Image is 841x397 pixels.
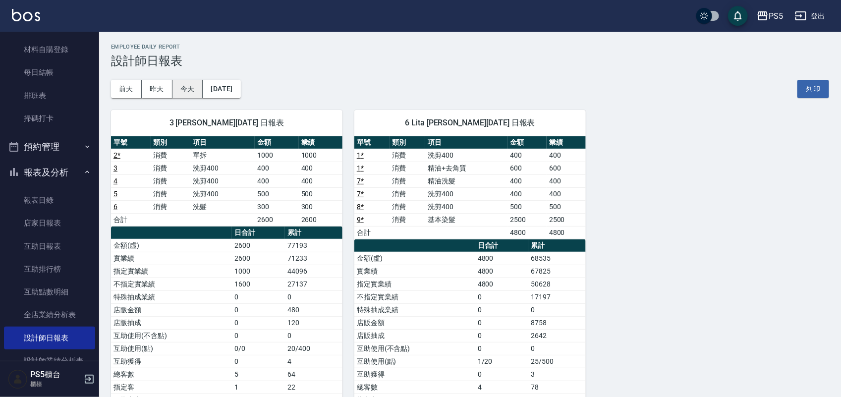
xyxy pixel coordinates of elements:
td: 500 [507,200,547,213]
td: 0 [285,329,342,342]
td: 洗剪400 [425,187,507,200]
th: 類別 [390,136,426,149]
a: 5 [113,190,117,198]
td: 指定實業績 [111,265,232,278]
td: 消費 [390,149,426,162]
a: 4 [113,177,117,185]
td: 合計 [111,213,151,226]
td: 64 [285,368,342,381]
td: 2600 [232,252,285,265]
th: 類別 [151,136,190,149]
td: 消費 [390,187,426,200]
td: 0 [232,290,285,303]
td: 120 [285,316,342,329]
a: 3 [113,164,117,172]
td: 4800 [475,278,529,290]
table: a dense table [111,136,342,227]
td: 400 [299,174,342,187]
span: 6 Lita [PERSON_NAME][DATE] 日報表 [366,118,574,128]
td: 實業績 [111,252,232,265]
td: 0 [475,290,529,303]
td: 400 [255,162,298,174]
td: 0 [475,329,529,342]
td: 互助獲得 [354,368,475,381]
td: 25/500 [528,355,586,368]
button: save [728,6,748,26]
td: 金額(虛) [354,252,475,265]
button: 預約管理 [4,134,95,160]
td: 1600 [232,278,285,290]
td: 500 [255,187,298,200]
td: 67825 [528,265,586,278]
td: 68535 [528,252,586,265]
td: 消費 [390,200,426,213]
td: 互助使用(點) [111,342,232,355]
th: 單號 [354,136,390,149]
td: 指定實業績 [354,278,475,290]
a: 互助點數明細 [4,281,95,303]
td: 洗髮 [190,200,255,213]
div: PS5 [769,10,783,22]
td: 基本染髮 [425,213,507,226]
td: 店販金額 [354,316,475,329]
td: 600 [507,162,547,174]
td: 400 [547,149,586,162]
td: 2600 [299,213,342,226]
td: 400 [255,174,298,187]
td: 1000 [299,149,342,162]
td: 消費 [390,162,426,174]
button: 昨天 [142,80,172,98]
td: 0/0 [232,342,285,355]
td: 總客數 [111,368,232,381]
table: a dense table [354,136,586,239]
td: 4 [475,381,529,394]
td: 50628 [528,278,586,290]
td: 0 [232,303,285,316]
td: 特殊抽成業績 [111,290,232,303]
td: 不指定實業績 [111,278,232,290]
th: 單號 [111,136,151,149]
td: 0 [475,368,529,381]
td: 店販抽成 [111,316,232,329]
td: 8758 [528,316,586,329]
td: 44096 [285,265,342,278]
a: 設計師業績分析表 [4,349,95,372]
td: 特殊抽成業績 [354,303,475,316]
td: 400 [547,174,586,187]
td: 1000 [232,265,285,278]
td: 精油洗髮 [425,174,507,187]
button: [DATE] [203,80,240,98]
td: 77193 [285,239,342,252]
td: 0 [232,316,285,329]
td: 不指定實業績 [354,290,475,303]
td: 1/20 [475,355,529,368]
td: 400 [547,187,586,200]
td: 400 [507,174,547,187]
img: Person [8,369,28,389]
td: 金額(虛) [111,239,232,252]
td: 4 [285,355,342,368]
img: Logo [12,9,40,21]
td: 400 [299,162,342,174]
td: 1 [232,381,285,394]
td: 71233 [285,252,342,265]
td: 20/400 [285,342,342,355]
td: 0 [285,290,342,303]
td: 消費 [151,200,190,213]
a: 互助排行榜 [4,258,95,281]
td: 消費 [151,174,190,187]
td: 2600 [232,239,285,252]
td: 2642 [528,329,586,342]
td: 4800 [475,252,529,265]
th: 累計 [285,227,342,239]
a: 店家日報表 [4,212,95,234]
a: 材料自購登錄 [4,38,95,61]
td: 洗剪400 [190,187,255,200]
td: 總客數 [354,381,475,394]
td: 店販金額 [111,303,232,316]
td: 500 [547,200,586,213]
td: 3 [528,368,586,381]
span: 3 [PERSON_NAME][DATE] 日報表 [123,118,331,128]
a: 排班表 [4,84,95,107]
td: 27137 [285,278,342,290]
